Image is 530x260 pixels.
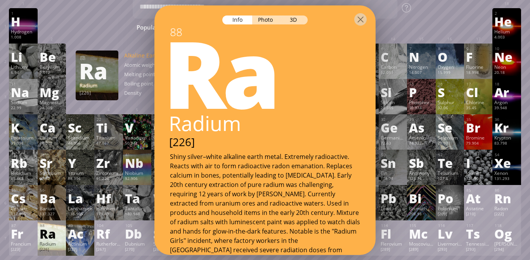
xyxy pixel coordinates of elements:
[97,188,121,193] div: 72
[11,141,35,147] div: 39.098
[40,70,64,76] div: 9.012
[40,241,64,247] div: Radium
[438,46,462,51] div: 8
[466,205,490,211] div: Astatine
[11,157,35,169] div: Rb
[97,152,121,157] div: 40
[409,82,433,87] div: 15
[409,170,433,176] div: Antimony
[40,105,64,112] div: 24.305
[153,170,178,176] div: Molybdenum
[11,241,35,247] div: Francium
[11,211,35,218] div: 132.905
[381,134,405,141] div: Germanium
[154,223,178,228] div: 106
[466,157,490,169] div: I
[68,170,92,176] div: Yttrium
[40,247,64,253] div: [226]
[11,117,35,122] div: 19
[96,141,121,147] div: 47.867
[125,205,149,211] div: Tantalum
[11,70,35,76] div: 6.94
[381,157,405,169] div: Sn
[11,227,35,240] div: Fr
[438,121,462,134] div: Se
[381,46,405,51] div: 6
[409,70,433,76] div: 14.007
[40,141,64,147] div: 40.078
[280,15,308,24] div: 3D
[11,176,35,182] div: 85.468
[438,86,462,98] div: S
[466,46,490,51] div: 9
[409,134,433,141] div: Arsenic
[40,152,64,157] div: 38
[124,80,163,87] div: Boiling point
[494,121,519,134] div: Kr
[409,241,433,247] div: Moscovium
[494,99,519,105] div: Argon
[466,223,490,228] div: 117
[68,241,92,247] div: Actinium
[96,157,121,169] div: Zr
[96,241,121,247] div: Rutherfordium
[409,64,433,70] div: Nitrogen
[124,89,163,96] div: Density
[494,227,519,240] div: Og
[11,64,35,70] div: Lithium
[40,86,64,98] div: Mg
[11,46,35,51] div: 3
[409,51,433,63] div: N
[409,247,433,253] div: [289]
[125,152,149,157] div: 41
[438,99,462,105] div: Sulphur
[11,86,35,98] div: Na
[409,205,433,211] div: Bismuth
[381,192,405,204] div: Pb
[79,65,114,77] div: Ra
[438,152,462,157] div: 52
[40,223,64,228] div: 88
[466,247,490,253] div: [293]
[494,192,519,204] div: Rn
[466,105,490,112] div: 35.45
[68,121,92,134] div: Sc
[381,70,405,76] div: 12.011
[11,11,35,16] div: 1
[409,117,433,122] div: 33
[11,105,35,112] div: 22.99
[153,192,178,204] div: W
[438,157,462,169] div: Te
[40,157,64,169] div: Sr
[494,86,519,98] div: Ar
[466,99,490,105] div: Chlorine
[494,35,519,41] div: 4.003
[466,227,490,240] div: Ts
[494,241,519,247] div: [PERSON_NAME]
[494,70,519,76] div: 20.18
[68,188,92,193] div: 57
[438,70,462,76] div: 15.999
[381,170,405,176] div: Tin
[40,64,64,70] div: Beryllium
[494,105,519,112] div: 39.948
[154,188,178,193] div: 74
[68,211,92,218] div: 138.905
[11,51,35,63] div: Li
[125,247,149,253] div: [270]
[466,82,490,87] div: 17
[11,35,35,41] div: 1.008
[68,134,92,141] div: Scandium
[80,54,114,61] div: 88
[68,227,92,240] div: Ac
[494,64,519,70] div: Neon
[96,192,121,204] div: Hf
[381,223,405,228] div: 114
[466,117,490,122] div: 35
[409,121,433,134] div: As
[494,141,519,147] div: 83.798
[494,157,519,169] div: Xe
[96,227,121,240] div: Rf
[125,227,149,240] div: Db
[68,192,92,204] div: La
